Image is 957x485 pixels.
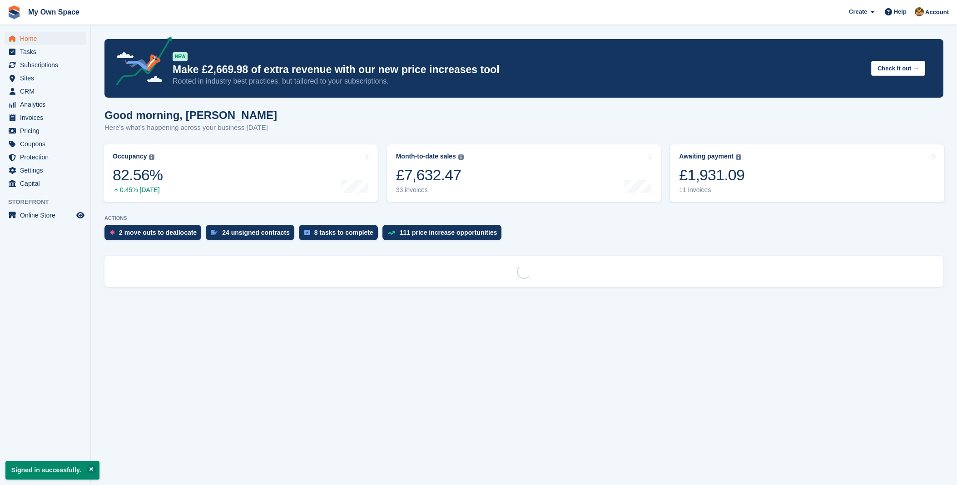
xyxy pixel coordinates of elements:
img: price_increase_opportunities-93ffe204e8149a01c8c9dc8f82e8f89637d9d84a8eef4429ea346261dce0b2c0.svg [388,231,395,235]
span: Protection [20,151,74,163]
img: price-adjustments-announcement-icon-8257ccfd72463d97f412b2fc003d46551f7dbcb40ab6d574587a9cd5c0d94... [109,37,172,89]
div: 2 move outs to deallocate [119,229,197,236]
a: menu [5,72,86,84]
a: menu [5,59,86,71]
span: Pricing [20,124,74,137]
a: menu [5,98,86,111]
a: Awaiting payment £1,931.09 11 invoices [670,144,944,202]
div: £1,931.09 [679,166,744,184]
div: NEW [173,52,188,61]
img: stora-icon-8386f47178a22dfd0bd8f6a31ec36ba5ce8667c1dd55bd0f319d3a0aa187defe.svg [7,5,21,19]
img: icon-info-grey-7440780725fd019a000dd9b08b2336e03edf1995a4989e88bcd33f0948082b44.svg [458,154,464,160]
div: Awaiting payment [679,153,734,160]
h1: Good morning, [PERSON_NAME] [104,109,277,121]
span: Online Store [20,209,74,222]
span: Analytics [20,98,74,111]
button: Check it out → [871,61,925,76]
a: Preview store [75,210,86,221]
a: 111 price increase opportunities [382,225,506,245]
a: menu [5,45,86,58]
a: menu [5,124,86,137]
div: 8 tasks to complete [314,229,373,236]
img: contract_signature_icon-13c848040528278c33f63329250d36e43548de30e8caae1d1a13099fd9432cc5.svg [211,230,218,235]
a: menu [5,111,86,124]
div: 24 unsigned contracts [222,229,290,236]
span: Home [20,32,74,45]
img: icon-info-grey-7440780725fd019a000dd9b08b2336e03edf1995a4989e88bcd33f0948082b44.svg [149,154,154,160]
div: 0.45% [DATE] [113,186,163,194]
div: 11 invoices [679,186,744,194]
p: Rooted in industry best practices, but tailored to your subscriptions. [173,76,864,86]
img: task-75834270c22a3079a89374b754ae025e5fb1db73e45f91037f5363f120a921f8.svg [304,230,310,235]
a: 24 unsigned contracts [206,225,299,245]
span: CRM [20,85,74,98]
a: menu [5,177,86,190]
a: menu [5,32,86,45]
span: Tasks [20,45,74,58]
p: ACTIONS [104,215,943,221]
a: menu [5,151,86,163]
div: 111 price increase opportunities [400,229,497,236]
a: menu [5,85,86,98]
a: menu [5,138,86,150]
span: Settings [20,164,74,177]
img: move_outs_to_deallocate_icon-f764333ba52eb49d3ac5e1228854f67142a1ed5810a6f6cc68b1a99e826820c5.svg [110,230,114,235]
span: Invoices [20,111,74,124]
div: £7,632.47 [396,166,464,184]
a: menu [5,209,86,222]
span: Coupons [20,138,74,150]
span: Subscriptions [20,59,74,71]
a: Month-to-date sales £7,632.47 33 invoices [387,144,661,202]
p: Signed in successfully. [5,461,99,480]
div: Month-to-date sales [396,153,456,160]
a: 2 move outs to deallocate [104,225,206,245]
p: Make £2,669.98 of extra revenue with our new price increases tool [173,63,864,76]
img: Keely Collin [915,7,924,16]
span: Sites [20,72,74,84]
a: My Own Space [25,5,83,20]
span: Account [925,8,949,17]
div: Occupancy [113,153,147,160]
a: 8 tasks to complete [299,225,382,245]
span: Create [849,7,867,16]
div: 82.56% [113,166,163,184]
div: 33 invoices [396,186,464,194]
span: Storefront [8,198,90,207]
span: Capital [20,177,74,190]
span: Help [894,7,907,16]
a: Occupancy 82.56% 0.45% [DATE] [104,144,378,202]
p: Here's what's happening across your business [DATE] [104,123,277,133]
img: icon-info-grey-7440780725fd019a000dd9b08b2336e03edf1995a4989e88bcd33f0948082b44.svg [736,154,741,160]
a: menu [5,164,86,177]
